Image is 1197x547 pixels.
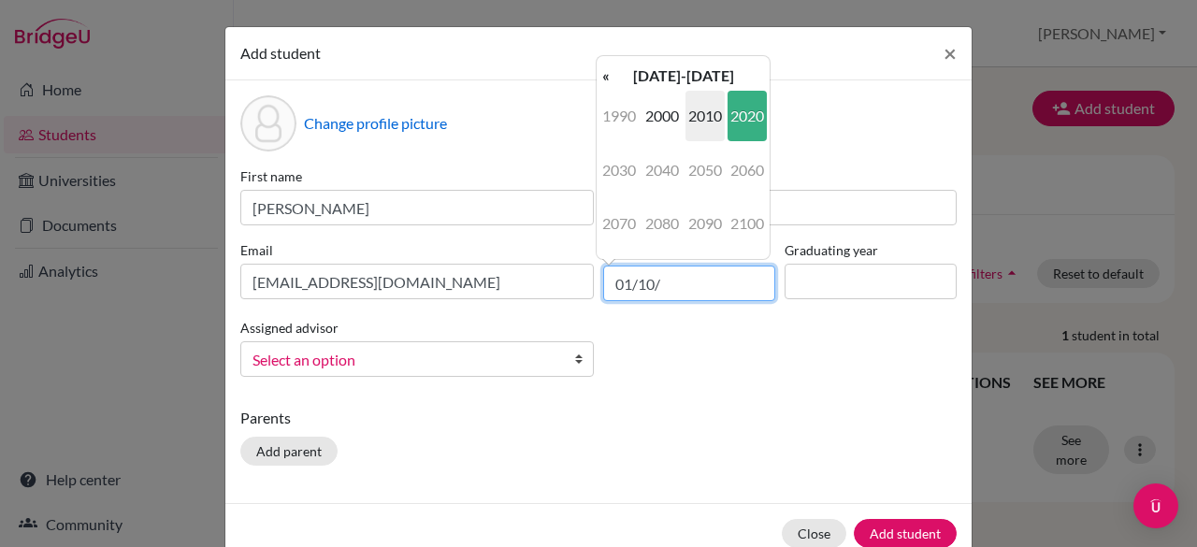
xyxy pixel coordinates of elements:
span: 2070 [599,198,639,249]
span: 2020 [728,91,767,141]
button: Close [929,27,972,79]
label: Graduating year [785,240,957,260]
span: 2100 [728,198,767,249]
span: 2010 [685,91,725,141]
span: 2050 [685,145,725,195]
div: Profile picture [240,95,296,151]
span: 2000 [642,91,682,141]
div: Open Intercom Messenger [1133,483,1178,528]
th: [DATE]-[DATE] [615,64,751,88]
span: 1990 [599,91,639,141]
span: 2090 [685,198,725,249]
label: Email [240,240,594,260]
span: 2030 [599,145,639,195]
p: Parents [240,407,957,429]
label: Surname [603,166,957,186]
label: First name [240,166,594,186]
label: Assigned advisor [240,318,339,338]
span: 2040 [642,145,682,195]
span: 2060 [728,145,767,195]
input: dd/mm/yyyy [603,266,775,301]
button: Add parent [240,437,338,466]
th: « [597,64,615,88]
span: Select an option [252,348,557,372]
span: × [944,39,957,66]
span: 2080 [642,198,682,249]
span: Add student [240,44,321,62]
